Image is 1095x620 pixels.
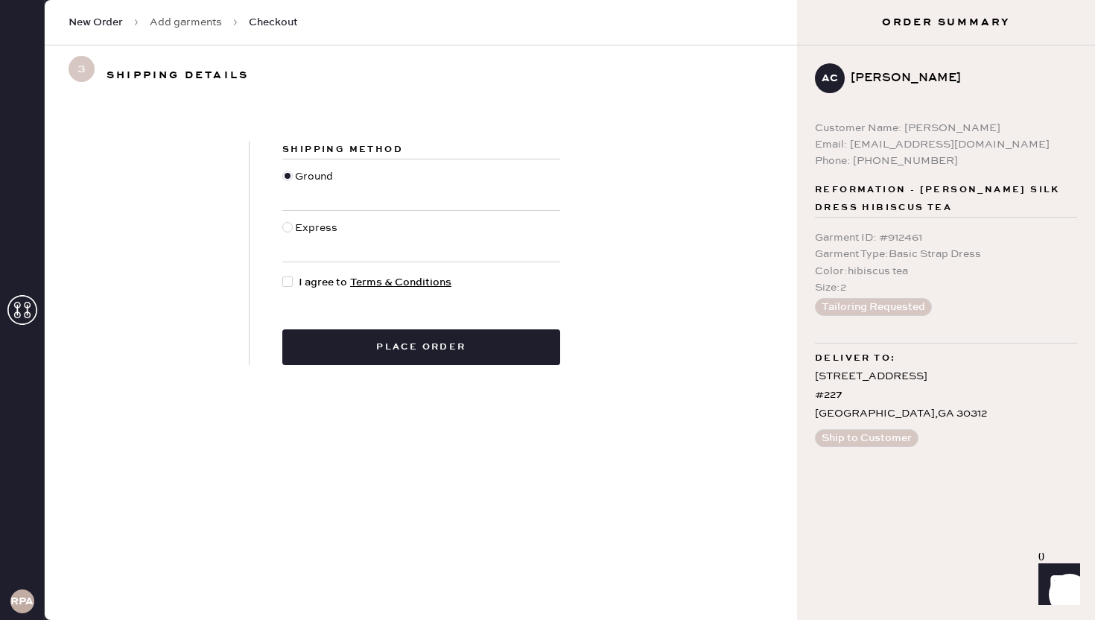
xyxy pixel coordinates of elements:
[69,15,123,30] span: New Order
[815,367,1077,424] div: [STREET_ADDRESS] #227 [GEOGRAPHIC_DATA] , GA 30312
[299,274,451,291] span: I agree to
[249,15,298,30] span: Checkout
[815,279,1077,296] div: Size : 2
[150,15,222,30] a: Add garments
[815,349,895,367] span: Deliver to:
[282,329,560,365] button: Place order
[815,263,1077,279] div: Color : hibiscus tea
[815,230,1077,246] div: Garment ID : # 912461
[797,15,1095,30] h3: Order Summary
[1024,553,1088,617] iframe: Front Chat
[107,63,249,87] h3: Shipping details
[815,120,1077,136] div: Customer Name: [PERSON_NAME]
[350,276,451,289] a: Terms & Conditions
[295,168,337,201] div: Ground
[10,596,34,607] h3: RPA
[69,56,95,82] span: 3
[822,73,838,83] h3: AC
[851,69,1065,87] div: [PERSON_NAME]
[815,181,1077,217] span: Reformation - [PERSON_NAME] silk dress hibiscus tea
[282,144,403,155] span: Shipping Method
[815,246,1077,262] div: Garment Type : Basic Strap Dress
[815,153,1077,169] div: Phone: [PHONE_NUMBER]
[815,298,932,316] button: Tailoring Requested
[295,220,341,253] div: Express
[815,429,918,447] button: Ship to Customer
[815,136,1077,153] div: Email: [EMAIL_ADDRESS][DOMAIN_NAME]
